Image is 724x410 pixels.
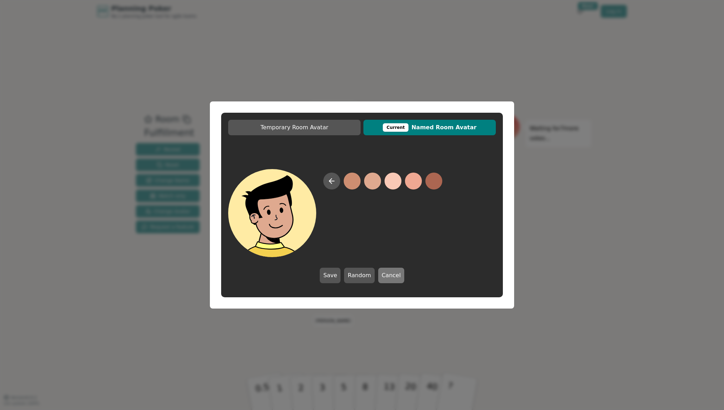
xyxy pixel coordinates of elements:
[344,268,374,283] button: Random
[363,120,496,135] button: CurrentNamed Room Avatar
[320,268,341,283] button: Save
[228,120,361,135] button: Temporary Room Avatar
[367,123,492,132] span: Named Room Avatar
[232,123,357,132] span: Temporary Room Avatar
[383,123,409,132] div: This avatar will be displayed in dedicated rooms
[378,268,404,283] button: Cancel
